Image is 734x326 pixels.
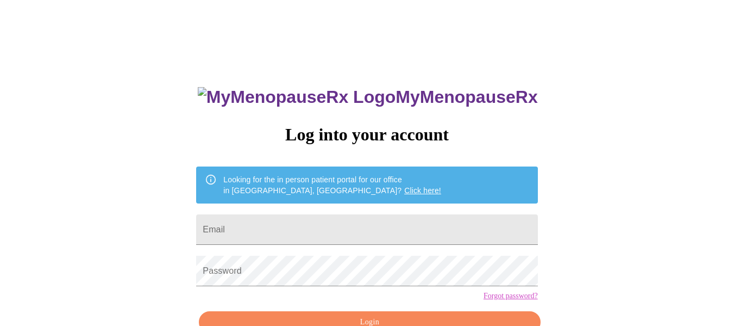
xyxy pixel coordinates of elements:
[223,170,441,200] div: Looking for the in person patient portal for our office in [GEOGRAPHIC_DATA], [GEOGRAPHIC_DATA]?
[198,87,396,107] img: MyMenopauseRx Logo
[484,292,538,300] a: Forgot password?
[196,125,537,145] h3: Log into your account
[404,186,441,195] a: Click here!
[198,87,538,107] h3: MyMenopauseRx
